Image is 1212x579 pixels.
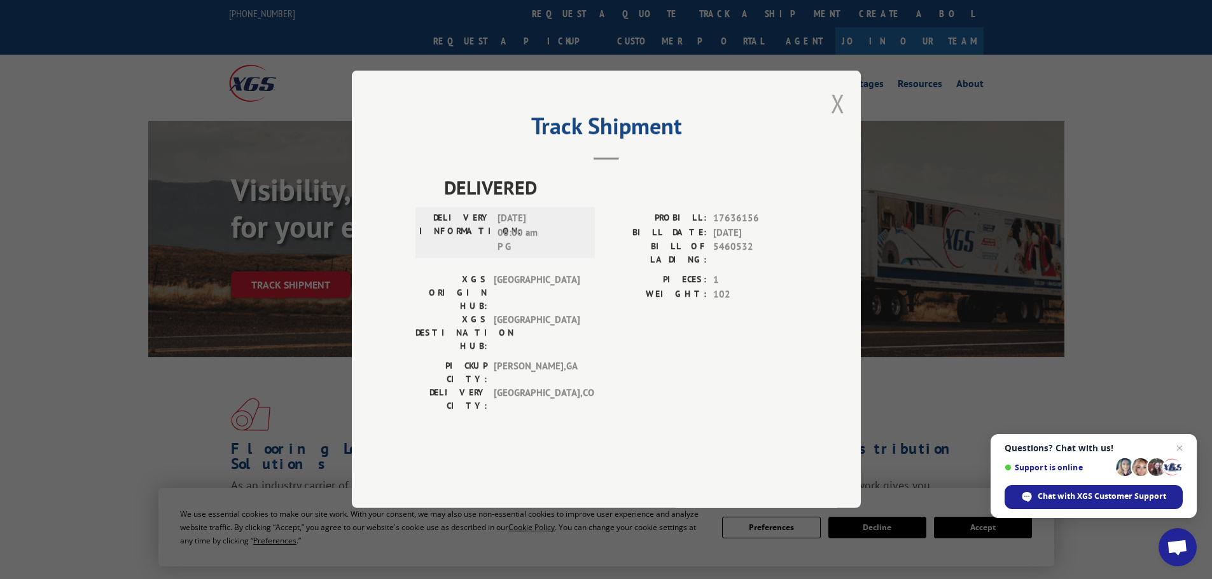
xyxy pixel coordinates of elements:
[415,386,487,413] label: DELIVERY CITY:
[415,273,487,313] label: XGS ORIGIN HUB:
[419,212,491,255] label: DELIVERY INFORMATION:
[606,212,707,226] label: PROBILL:
[606,226,707,240] label: BILL DATE:
[831,86,845,120] button: Close modal
[1038,491,1166,502] span: Chat with XGS Customer Support
[606,273,707,288] label: PIECES:
[1005,443,1183,453] span: Questions? Chat with us!
[494,386,580,413] span: [GEOGRAPHIC_DATA] , CO
[444,174,797,202] span: DELIVERED
[713,240,797,267] span: 5460532
[415,360,487,386] label: PICKUP CITY:
[415,117,797,141] h2: Track Shipment
[606,287,707,302] label: WEIGHT:
[1005,463,1111,472] span: Support is online
[1005,485,1183,509] div: Chat with XGS Customer Support
[713,273,797,288] span: 1
[713,226,797,240] span: [DATE]
[713,287,797,302] span: 102
[494,360,580,386] span: [PERSON_NAME] , GA
[494,273,580,313] span: [GEOGRAPHIC_DATA]
[1172,440,1187,456] span: Close chat
[1159,528,1197,566] div: Open chat
[713,212,797,226] span: 17636156
[606,240,707,267] label: BILL OF LADING:
[494,313,580,353] span: [GEOGRAPHIC_DATA]
[415,313,487,353] label: XGS DESTINATION HUB:
[498,212,583,255] span: [DATE] 06:00 am P G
